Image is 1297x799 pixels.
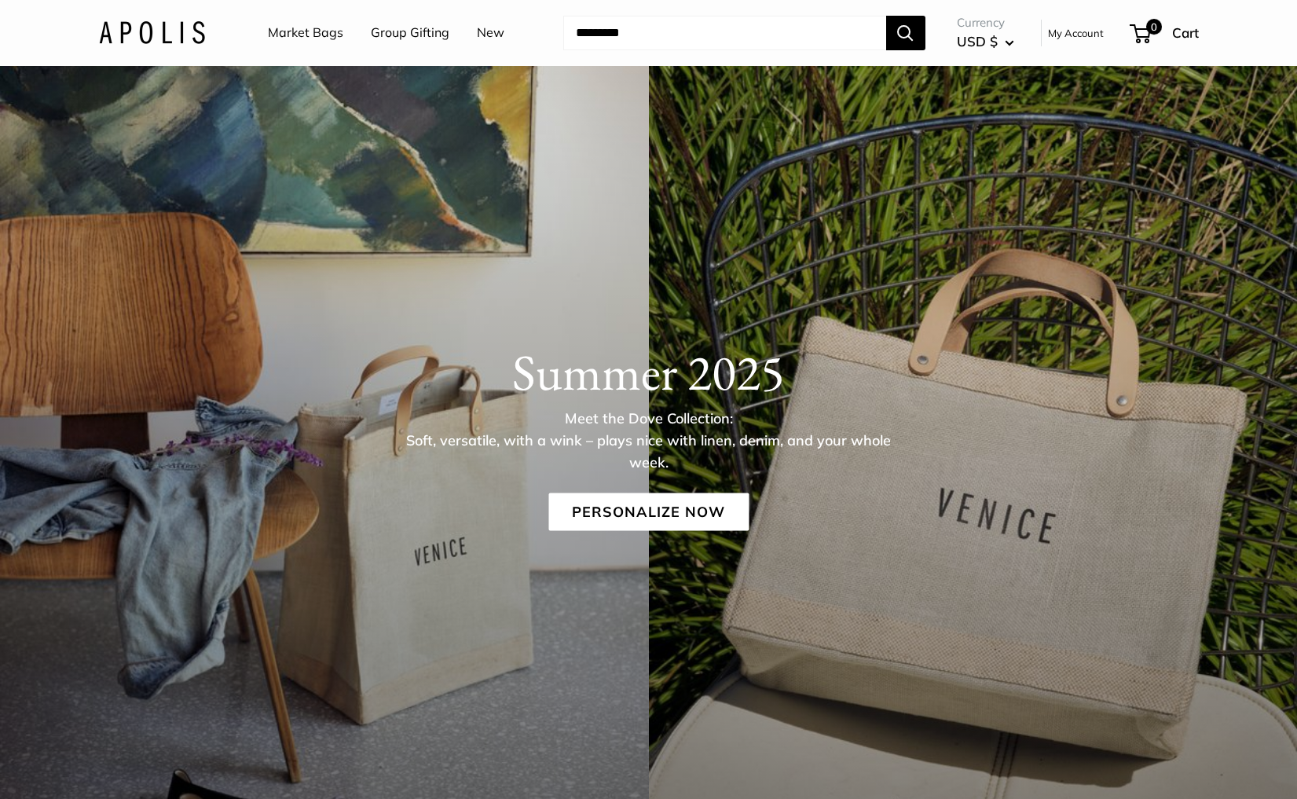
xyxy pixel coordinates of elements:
a: New [477,21,504,45]
span: Currency [957,12,1014,34]
span: 0 [1145,19,1161,35]
a: 0 Cart [1131,20,1199,46]
a: Group Gifting [371,21,449,45]
button: USD $ [957,29,1014,54]
a: Personalize Now [548,493,749,531]
button: Search [886,16,925,50]
a: Market Bags [268,21,343,45]
input: Search... [563,16,886,50]
h1: Summer 2025 [99,343,1199,402]
p: Meet the Dove Collection: Soft, versatile, with a wink – plays nice with linen, denim, and your w... [394,408,904,474]
span: Cart [1172,24,1199,41]
a: My Account [1048,24,1104,42]
span: USD $ [957,33,998,49]
img: Apolis [99,21,205,44]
